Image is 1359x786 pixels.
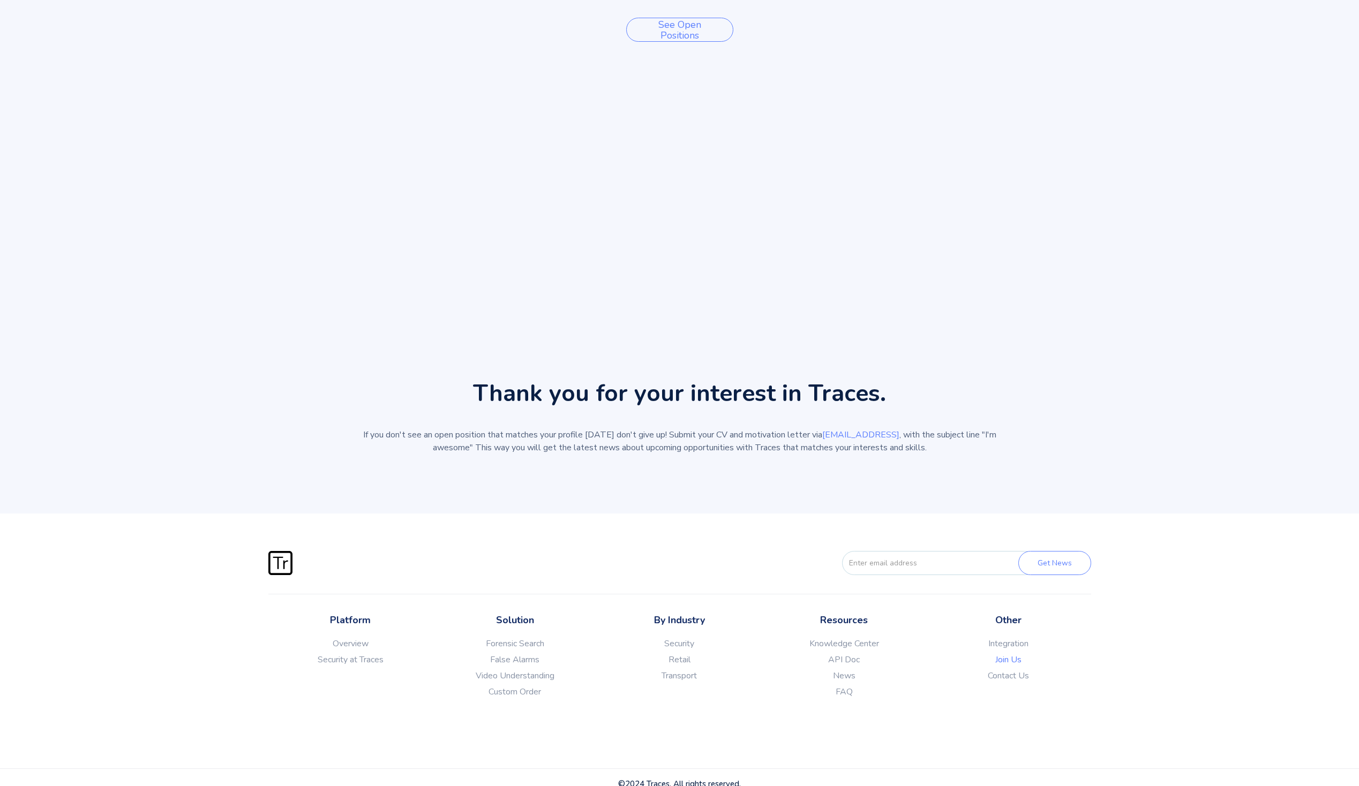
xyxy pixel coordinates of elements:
p: Solution [433,613,597,628]
a: API Doc [762,654,926,665]
p: If you don't see an open position that matches your profile [DATE] don't give up! Submit your CV ... [358,428,1001,455]
a: Retail [597,654,762,665]
p: Platform [268,613,433,628]
a: FAQ [762,686,926,697]
p: By Industry [597,613,762,628]
a: See open positions [626,18,733,42]
a: Join Us [926,654,1091,665]
a: Knowledge Center [762,638,926,649]
form: FORM-EMAIL-FOOTER [823,551,1091,575]
input: Enter email address [842,551,1037,575]
a: Custom Order [433,686,597,697]
a: [EMAIL_ADDRESS] [822,429,899,441]
p: Other [926,613,1091,628]
a: Video Understanding [433,670,597,681]
p: Resources [762,613,926,628]
a: Security at Traces [268,654,433,665]
a: Integration [926,638,1091,649]
a: Security [597,638,762,649]
h3: Thank you for your interest in Traces. [473,381,886,406]
a: False Alarms [433,654,597,665]
a: Contact Us [926,670,1091,681]
a: Transport [597,670,762,681]
a: Forensic Search [433,638,597,649]
img: Traces Logo [268,551,292,575]
a: News [762,670,926,681]
input: Get News [1018,551,1091,575]
a: Overview [268,638,433,649]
